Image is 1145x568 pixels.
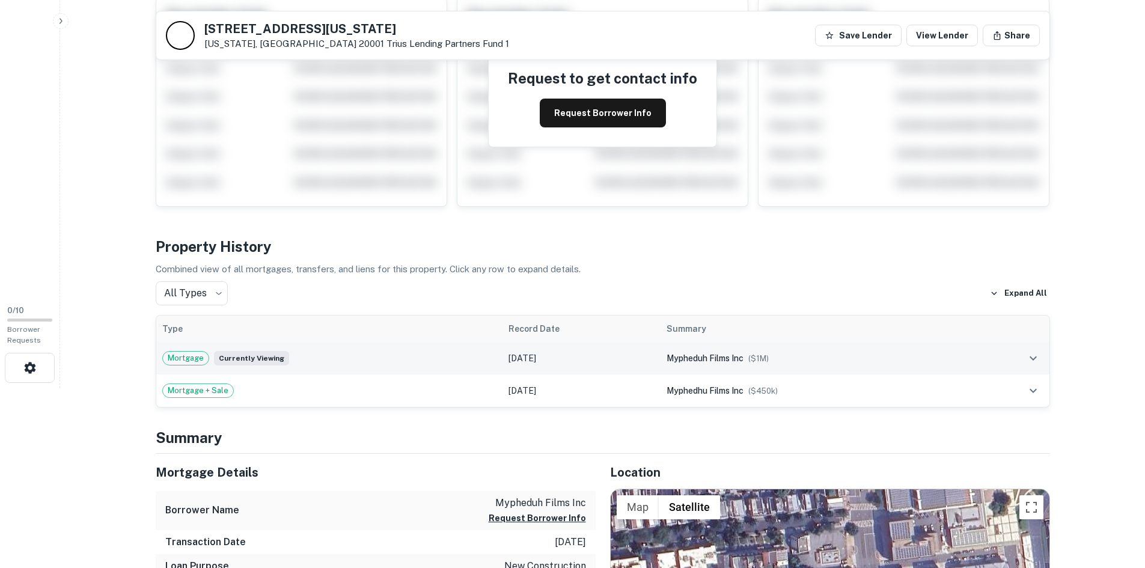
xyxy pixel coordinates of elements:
span: 0 / 10 [7,306,24,315]
button: Expand All [987,284,1050,302]
iframe: Chat Widget [1085,472,1145,530]
button: Share [983,25,1040,46]
p: mypheduh films inc [489,496,586,510]
button: Request Borrower Info [540,99,666,127]
a: Trius Lending Partners Fund 1 [386,38,509,49]
div: All Types [156,281,228,305]
h5: Location [610,463,1050,481]
span: myphedhu films inc [667,386,743,395]
span: Currently viewing [214,351,289,365]
p: Combined view of all mortgages, transfers, and liens for this property. Click any row to expand d... [156,262,1050,276]
h4: Request to get contact info [508,67,697,89]
button: Request Borrower Info [489,511,586,525]
h5: Mortgage Details [156,463,596,481]
h4: Summary [156,427,1050,448]
td: [DATE] [502,342,660,374]
span: Mortgage + Sale [163,385,233,397]
button: expand row [1023,348,1043,368]
button: Show satellite imagery [659,495,720,519]
button: Show street map [617,495,659,519]
button: Save Lender [815,25,902,46]
h5: [STREET_ADDRESS][US_STATE] [204,23,509,35]
h4: Property History [156,236,1050,257]
button: Toggle fullscreen view [1019,495,1043,519]
th: Summary [661,316,968,342]
span: Mortgage [163,352,209,364]
button: expand row [1023,380,1043,401]
td: [DATE] [502,374,660,407]
span: ($ 450k ) [748,386,778,395]
h6: Transaction Date [165,535,246,549]
span: Borrower Requests [7,325,41,344]
p: [US_STATE], [GEOGRAPHIC_DATA] 20001 [204,38,509,49]
a: View Lender [906,25,978,46]
span: ($ 1M ) [748,354,769,363]
p: [DATE] [555,535,586,549]
h6: Borrower Name [165,503,239,518]
span: mypheduh films inc [667,353,743,363]
th: Type [156,316,503,342]
th: Record Date [502,316,660,342]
